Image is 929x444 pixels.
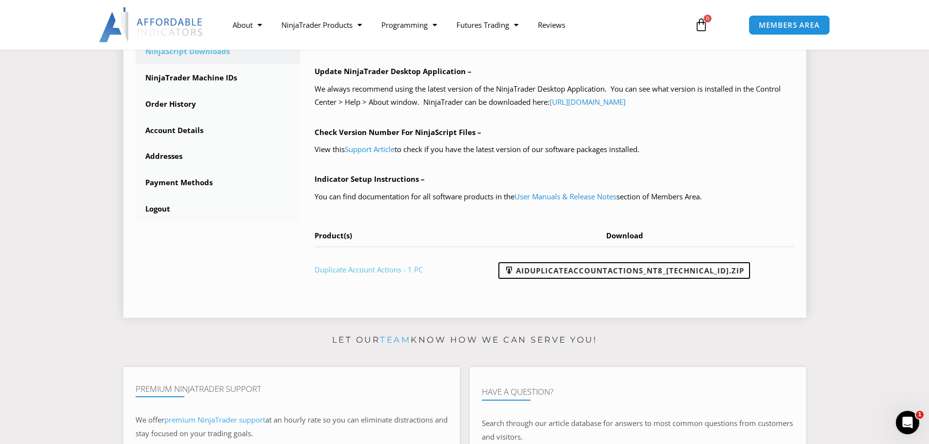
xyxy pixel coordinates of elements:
a: NinjaTrader Products [272,14,372,36]
span: We offer [136,415,164,425]
span: 0 [704,15,712,22]
a: team [380,335,411,345]
img: LogoAI | Affordable Indicators – NinjaTrader [99,7,204,42]
a: Futures Trading [447,14,528,36]
a: Programming [372,14,447,36]
b: Update NinjaTrader Desktop Application – [315,66,472,76]
nav: Menu [223,14,683,36]
p: We always recommend using the latest version of the NinjaTrader Desktop Application. You can see ... [315,82,794,110]
a: 0 [680,11,723,39]
b: Indicator Setup Instructions – [315,174,425,184]
b: Check Version Number For NinjaScript Files – [315,127,481,137]
a: Order History [136,92,300,117]
a: Logout [136,196,300,222]
a: User Manuals & Release Notes [514,192,616,201]
a: premium NinjaTrader support [164,415,265,425]
a: [URL][DOMAIN_NAME] [550,97,626,107]
p: View this to check if you have the latest version of our software packages installed. [315,143,794,156]
a: AIDuplicateAccountActions_NT8_[TECHNICAL_ID].zip [498,262,750,279]
span: Download [606,231,643,240]
a: Account Details [136,118,300,143]
h4: Have A Question? [482,387,794,397]
p: Let our know how we can serve you! [123,332,806,348]
span: Product(s) [315,231,352,240]
a: Addresses [136,144,300,169]
a: Payment Methods [136,170,300,195]
a: About [223,14,272,36]
span: 1 [916,411,924,419]
a: NinjaTrader Machine IDs [136,65,300,91]
a: NinjaScript Downloads [136,39,300,64]
a: Reviews [528,14,575,36]
span: at an hourly rate so you can eliminate distractions and stay focused on your trading goals. [136,415,448,438]
a: MEMBERS AREA [749,15,830,35]
a: Duplicate Account Actions - 1 PC [315,265,423,274]
h4: Premium NinjaTrader Support [136,384,448,394]
p: You can find documentation for all software products in the section of Members Area. [315,190,794,204]
iframe: Intercom live chat [896,411,919,434]
span: MEMBERS AREA [759,21,820,29]
p: Search through our article database for answers to most common questions from customers and visit... [482,417,794,444]
a: Support Article [345,144,395,154]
